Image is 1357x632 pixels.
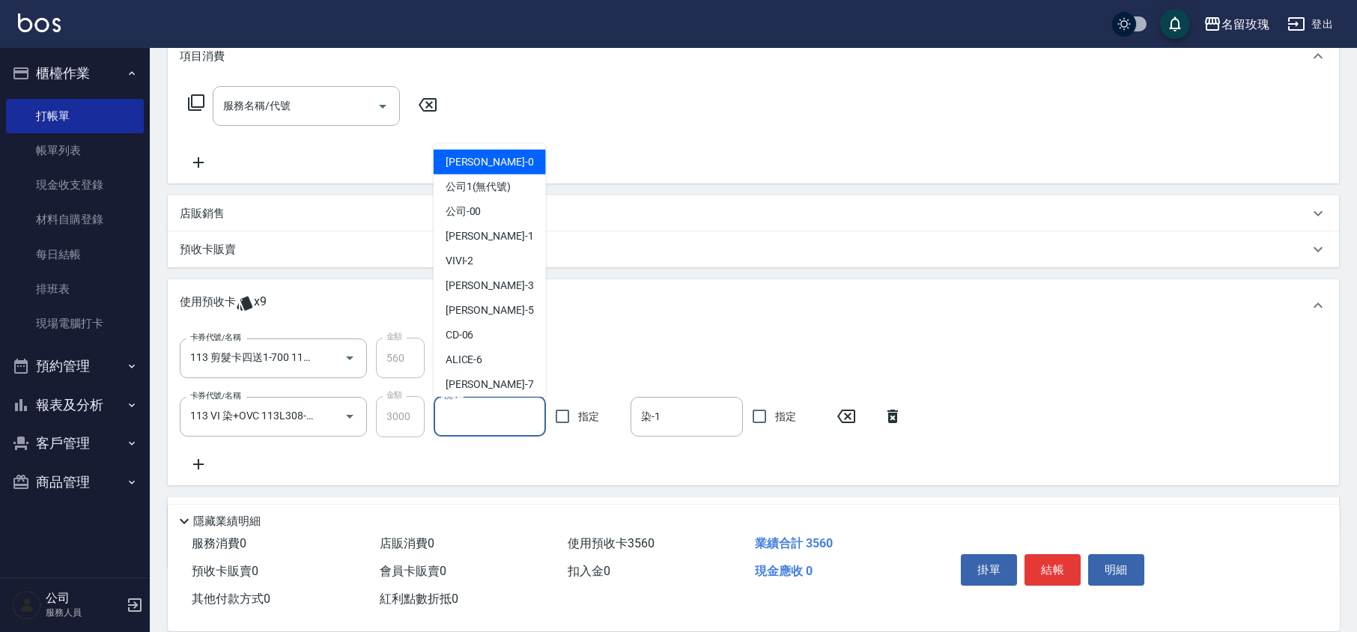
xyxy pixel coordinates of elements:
[386,389,402,401] label: 金額
[755,536,833,550] span: 業績合計 3560
[446,228,534,244] span: [PERSON_NAME] -1
[193,514,261,529] p: 隱藏業績明細
[180,242,236,258] p: 預收卡販賣
[338,404,362,428] button: Open
[338,346,362,370] button: Open
[1024,554,1081,586] button: 結帳
[446,377,534,392] span: [PERSON_NAME] -7
[446,253,474,269] span: VIVI -2
[568,564,610,578] span: 扣入金 0
[46,606,122,619] p: 服務人員
[190,390,240,401] label: 卡券代號/名稱
[380,592,458,606] span: 紅利點數折抵 0
[6,424,144,463] button: 客戶管理
[6,99,144,133] a: 打帳單
[168,497,1339,533] div: 其他付款方式入金可用餘額: 2140
[6,168,144,202] a: 現金收支登錄
[168,279,1339,332] div: 使用預收卡x9
[446,303,534,318] span: [PERSON_NAME] -5
[6,202,144,237] a: 材料自購登錄
[192,536,246,550] span: 服務消費 0
[444,390,458,401] label: 洗-1
[1197,9,1275,40] button: 名留玫瑰
[168,195,1339,231] div: 店販銷售
[568,536,655,550] span: 使用預收卡 3560
[168,231,1339,267] div: 預收卡販賣
[46,591,122,606] h5: 公司
[12,590,42,620] img: Person
[6,386,144,425] button: 報表及分析
[6,306,144,341] a: 現場電腦打卡
[6,54,144,93] button: 櫃檯作業
[380,564,446,578] span: 會員卡販賣 0
[192,564,258,578] span: 預收卡販賣 0
[6,463,144,502] button: 商品管理
[446,154,534,170] span: [PERSON_NAME] -0
[180,294,236,317] p: 使用預收卡
[961,554,1017,586] button: 掛單
[1221,15,1269,34] div: 名留玫瑰
[1281,10,1339,38] button: 登出
[254,294,267,317] span: x9
[446,278,534,294] span: [PERSON_NAME] -3
[6,133,144,168] a: 帳單列表
[386,331,402,342] label: 金額
[18,13,61,32] img: Logo
[180,49,225,64] p: 項目消費
[775,409,796,425] span: 指定
[190,332,240,343] label: 卡券代號/名稱
[6,237,144,272] a: 每日結帳
[446,327,474,343] span: CD -06
[1088,554,1144,586] button: 明細
[755,564,813,578] span: 現金應收 0
[380,536,434,550] span: 店販消費 0
[168,32,1339,80] div: 項目消費
[578,409,599,425] span: 指定
[446,204,482,219] span: 公司 -00
[180,206,225,222] p: 店販銷售
[446,179,511,195] span: 公司1 (無代號)
[6,272,144,306] a: 排班表
[1160,9,1190,39] button: save
[6,347,144,386] button: 預約管理
[192,592,270,606] span: 其他付款方式 0
[371,94,395,118] button: Open
[446,352,483,368] span: ALICE -6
